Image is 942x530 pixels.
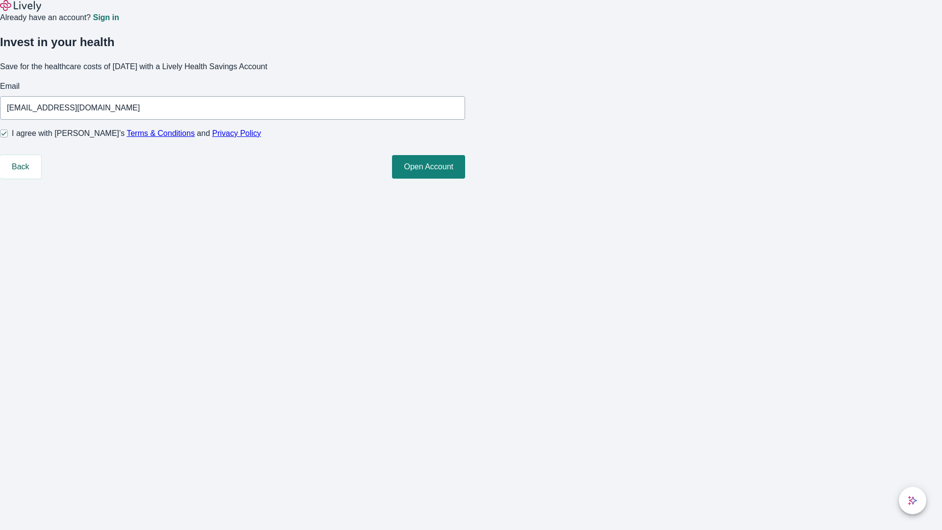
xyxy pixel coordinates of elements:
a: Privacy Policy [212,129,262,137]
button: Open Account [392,155,465,179]
svg: Lively AI Assistant [908,496,917,505]
span: I agree with [PERSON_NAME]’s and [12,128,261,139]
a: Terms & Conditions [127,129,195,137]
a: Sign in [93,14,119,22]
button: chat [899,487,926,514]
